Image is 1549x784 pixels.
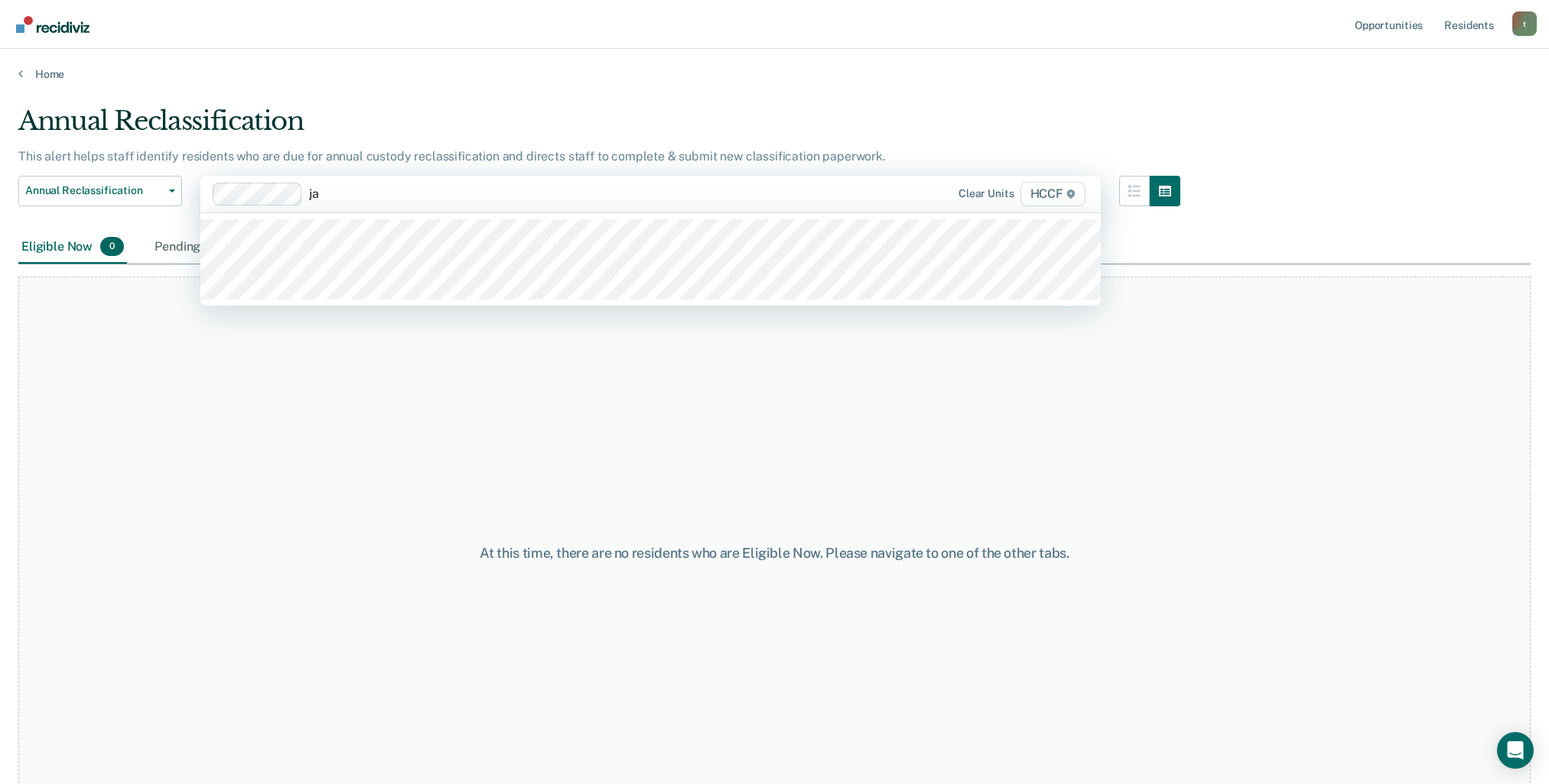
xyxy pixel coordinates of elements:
[25,184,163,197] span: Annual Reclassification
[1512,11,1537,36] div: t
[151,231,235,264] div: Pending2
[18,67,1531,81] a: Home
[1512,11,1537,36] button: Profile dropdown button
[18,149,886,164] p: This alert helps staff identify residents who are due for annual custody reclassification and dir...
[397,545,1153,562] div: At this time, there are no residents who are Eligible Now. Please navigate to one of the other tabs.
[1497,732,1534,769] div: Open Intercom Messenger
[958,187,1014,200] div: Clear units
[18,231,127,264] div: Eligible Now0
[18,105,1180,149] div: Annual Reclassification
[18,176,182,206] button: Annual Reclassification
[100,237,124,257] span: 0
[16,16,89,33] img: Recidiviz
[1020,182,1085,206] span: HCCF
